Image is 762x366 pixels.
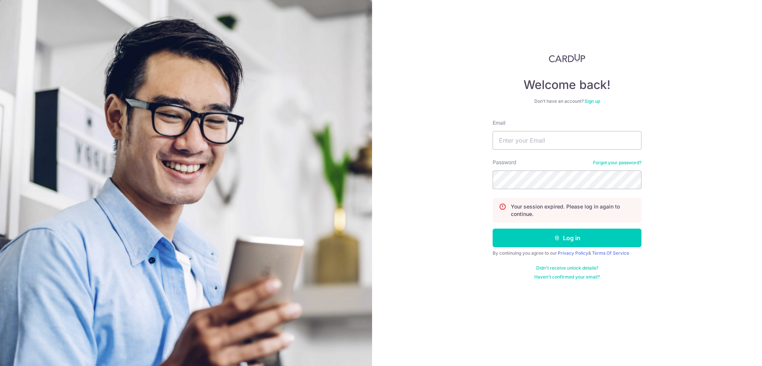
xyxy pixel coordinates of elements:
[493,119,505,127] label: Email
[493,229,641,247] button: Log in
[493,159,516,166] label: Password
[493,131,641,150] input: Enter your Email
[592,250,629,256] a: Terms Of Service
[493,250,641,256] div: By continuing you agree to our &
[593,160,641,166] a: Forgot your password?
[493,98,641,104] div: Don’t have an account?
[536,265,598,271] a: Didn't receive unlock details?
[558,250,588,256] a: Privacy Policy
[511,203,635,218] p: Your session expired. Please log in again to continue.
[585,98,600,104] a: Sign up
[549,54,585,63] img: CardUp Logo
[493,77,641,92] h4: Welcome back!
[534,274,600,280] a: Haven't confirmed your email?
